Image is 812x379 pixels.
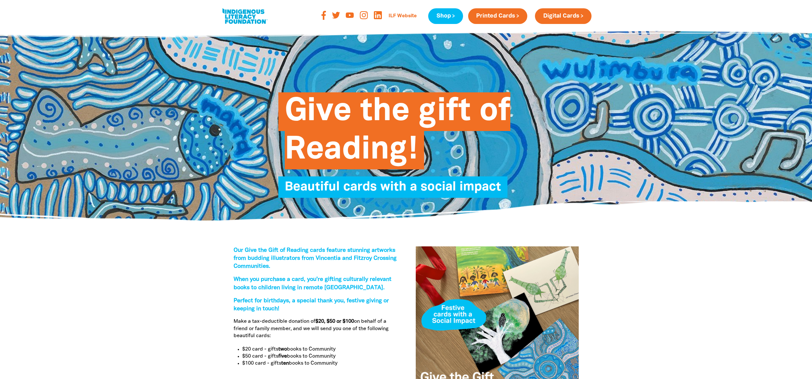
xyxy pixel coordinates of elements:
p: $20 card - gifts books to Community [242,346,397,353]
a: Shop [428,8,463,24]
strong: $20, $50 or $100 [315,319,354,324]
strong: two [278,347,287,352]
img: instagram-orange-svg-816-f-67-svg-8d2e35.svg [360,11,368,19]
img: twitter-orange-svg-6-e-077-d-svg-0f359f.svg [332,12,340,18]
a: Printed Cards [468,8,527,24]
span: Beautiful cards with a social impact [285,181,501,198]
span: Perfect for birthdays, a special thank you, festive giving or keeping in touch! [234,298,389,312]
img: facebook-orange-svg-2-f-729-e-svg-b526d2.svg [321,11,326,20]
p: Make a tax-deductible donation of on behalf of a friend or family member, and we will send you on... [234,318,397,339]
span: When you purchase a card, you’re gifting culturally relevant books to children living in remote [... [234,277,391,290]
span: Give the gift of Reading! [285,97,510,169]
a: Digital Cards [535,8,591,24]
a: ILF Website [385,11,421,21]
p: $50 card - gifts books to Community [242,353,397,360]
strong: five [278,354,287,359]
span: Our Give the Gift of Reading cards feature stunning artworks from budding illustrators from Vince... [234,248,397,269]
strong: ten [281,361,289,366]
img: linked-in-logo-orange-png-93c920.png [374,11,382,19]
p: $100 card - gifts books to Community [242,360,397,367]
img: youtube-orange-svg-1-cecf-3-svg-a15d69.svg [346,12,354,18]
